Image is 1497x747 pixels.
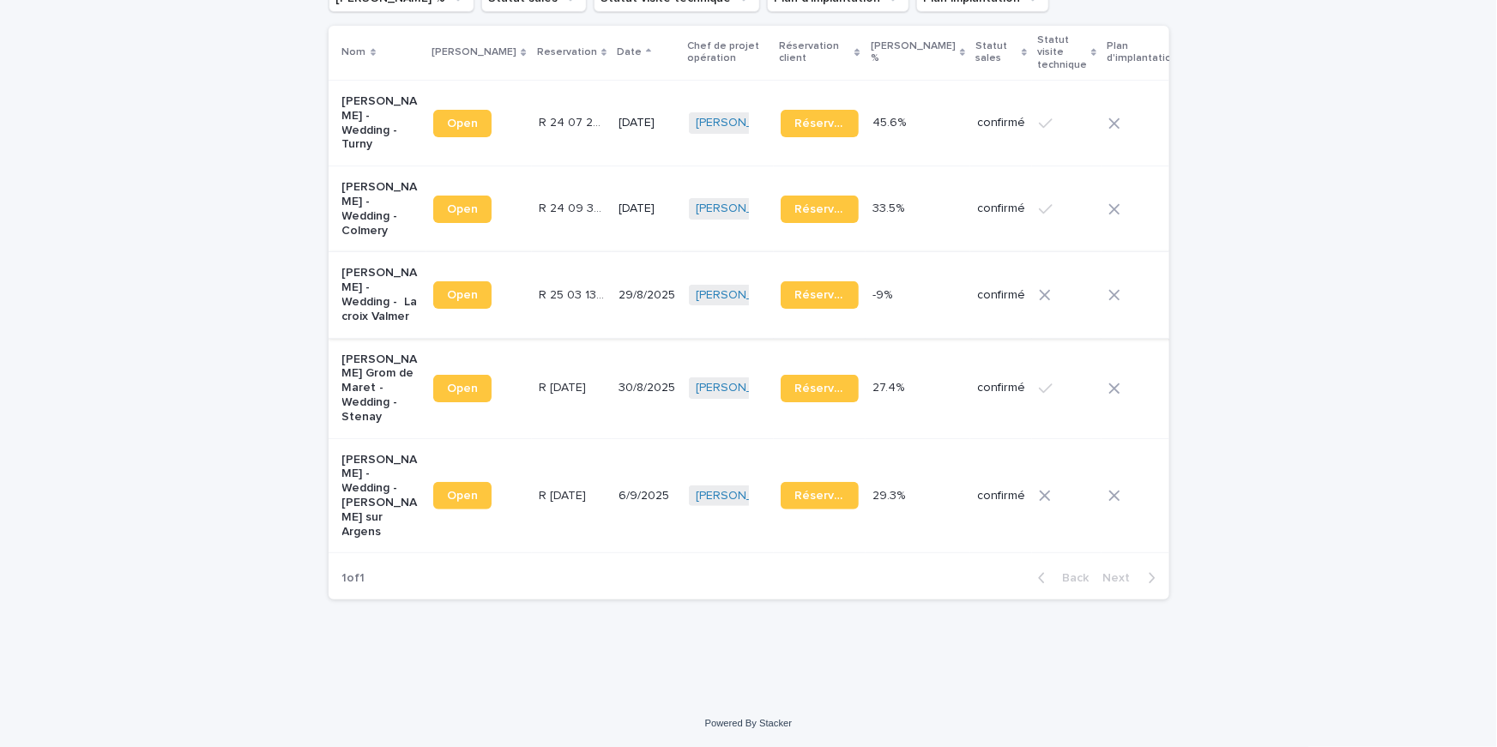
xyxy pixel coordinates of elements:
[975,37,1017,69] p: Statut sales
[539,112,608,130] p: R 24 07 2723
[1037,31,1087,75] p: Statut visite technique
[537,43,597,62] p: Reservation
[687,37,769,69] p: Chef de projet opération
[871,37,956,69] p: [PERSON_NAME] %
[433,375,492,402] a: Open
[329,557,379,599] p: 1 of 1
[447,203,478,215] span: Open
[696,202,789,216] a: [PERSON_NAME]
[1103,572,1141,584] span: Next
[781,281,859,309] a: Réservation
[781,196,859,223] a: Réservation
[781,375,859,402] a: Réservation
[779,37,851,69] p: Réservation client
[794,490,845,502] span: Réservation
[977,489,1025,503] p: confirmé
[342,43,366,62] p: Nom
[977,202,1025,216] p: confirmé
[872,198,908,216] p: 33.5%
[794,203,845,215] span: Réservation
[539,377,589,395] p: R 24 10 1812
[1107,37,1178,69] p: Plan d'implantation
[696,288,789,303] a: [PERSON_NAME]
[619,381,675,395] p: 30/8/2025
[433,110,492,137] a: Open
[447,383,478,395] span: Open
[1096,570,1169,586] button: Next
[329,252,1298,338] tr: [PERSON_NAME] - Wedding - La croix ValmerOpenR 25 03 1373R 25 03 1373 29/8/2025[PERSON_NAME] Rése...
[432,43,516,62] p: [PERSON_NAME]
[433,196,492,223] a: Open
[342,266,420,323] p: [PERSON_NAME] - Wedding - La croix Valmer
[447,289,478,301] span: Open
[977,116,1025,130] p: confirmé
[342,180,420,238] p: [PERSON_NAME] - Wedding - Colmery
[342,94,420,152] p: [PERSON_NAME] - Wedding - Turny
[329,438,1298,553] tr: [PERSON_NAME] - Wedding - [PERSON_NAME] sur ArgensOpenR [DATE]R [DATE] 6/9/2025[PERSON_NAME] Rése...
[872,485,908,503] p: 29.3%
[329,166,1298,252] tr: [PERSON_NAME] - Wedding - ColmeryOpenR 24 09 3005R 24 09 3005 [DATE][PERSON_NAME] Réservation33.5...
[329,80,1298,166] tr: [PERSON_NAME] - Wedding - TurnyOpenR 24 07 2723R 24 07 2723 [DATE][PERSON_NAME] Réservation45.6%4...
[433,281,492,309] a: Open
[781,110,859,137] a: Réservation
[329,338,1298,438] tr: [PERSON_NAME] Grom de Maret - Wedding - StenayOpenR [DATE]R [DATE] 30/8/2025[PERSON_NAME] Réserva...
[696,489,789,503] a: [PERSON_NAME]
[872,112,909,130] p: 45.6%
[781,482,859,509] a: Réservation
[705,718,792,728] a: Powered By Stacker
[977,381,1025,395] p: confirmé
[794,117,845,130] span: Réservation
[696,116,789,130] a: [PERSON_NAME]
[794,383,845,395] span: Réservation
[619,116,675,130] p: [DATE]
[872,377,908,395] p: 27.4%
[872,285,896,303] p: -9%
[539,485,589,503] p: R 25 02 1975
[977,288,1025,303] p: confirmé
[696,381,789,395] a: [PERSON_NAME]
[619,288,675,303] p: 29/8/2025
[447,490,478,502] span: Open
[1024,570,1096,586] button: Back
[539,198,608,216] p: R 24 09 3005
[539,285,608,303] p: R 25 03 1373
[1053,572,1090,584] span: Back
[342,352,420,425] p: [PERSON_NAME] Grom de Maret - Wedding - Stenay
[794,289,845,301] span: Réservation
[342,453,420,539] p: [PERSON_NAME] - Wedding - [PERSON_NAME] sur Argens
[447,117,478,130] span: Open
[619,489,675,503] p: 6/9/2025
[433,482,492,509] a: Open
[619,202,675,216] p: [DATE]
[617,43,642,62] p: Date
